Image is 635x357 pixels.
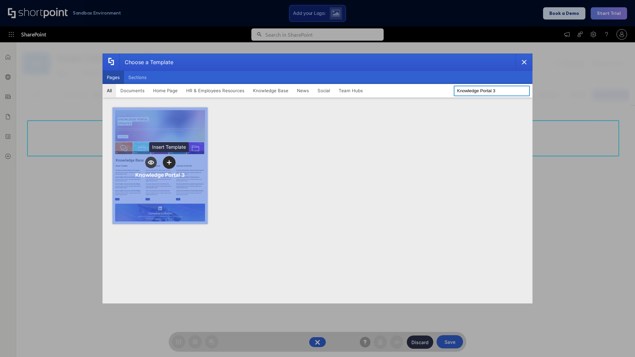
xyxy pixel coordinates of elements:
[149,84,182,97] button: Home Page
[103,71,124,84] button: Pages
[313,84,334,97] button: Social
[135,172,185,178] div: Knowledge Portal 3
[293,84,313,97] button: News
[116,84,149,97] button: Documents
[454,86,530,96] input: Search
[103,54,532,303] div: template selector
[334,84,367,97] button: Team Hubs
[602,325,635,357] iframe: Chat Widget
[119,54,173,70] div: Choose a Template
[249,84,293,97] button: Knowledge Base
[103,84,116,97] button: All
[182,84,249,97] button: HR & Employees Resources
[124,71,151,84] button: Sections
